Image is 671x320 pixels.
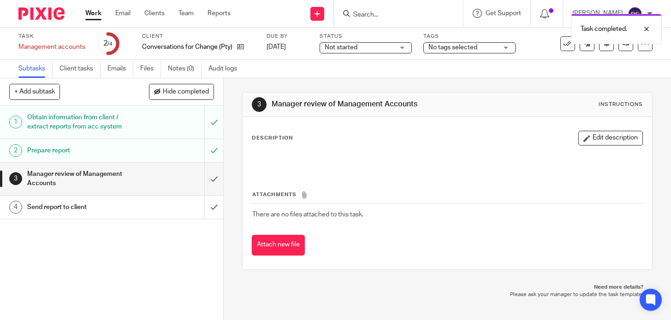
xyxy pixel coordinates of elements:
[163,88,209,96] span: Hide completed
[103,38,113,49] div: 2
[144,9,165,18] a: Clients
[325,44,357,51] span: Not started
[252,235,305,256] button: Attach new file
[252,211,363,218] span: There are no files attached to this task.
[140,60,161,78] a: Files
[178,9,194,18] a: Team
[252,134,293,142] p: Description
[27,111,139,134] h1: Obtain information from client / extract reports from acc system
[9,84,60,99] button: + Add subtask
[27,167,139,191] h1: Manager review of Management Accounts
[628,6,642,21] img: svg%3E
[9,144,22,157] div: 2
[142,42,232,52] p: Conversations for Change (Pty) Ltd
[599,101,643,108] div: Instructions
[142,33,255,40] label: Client
[27,144,139,157] h1: Prepare report
[267,44,286,50] span: [DATE]
[115,9,131,18] a: Email
[9,116,22,128] div: 1
[208,60,244,78] a: Audit logs
[107,60,133,78] a: Emails
[428,44,477,51] span: No tags selected
[252,192,297,197] span: Attachments
[18,33,85,40] label: Task
[581,24,627,34] p: Task completed.
[85,9,101,18] a: Work
[27,200,139,214] h1: Send report to client
[107,41,113,47] small: /4
[272,99,467,109] h1: Manager review of Management Accounts
[578,131,643,145] button: Edit description
[9,172,22,185] div: 3
[9,201,22,214] div: 4
[18,7,65,20] img: Pixie
[251,291,643,298] p: Please ask your manager to update the task template.
[168,60,202,78] a: Notes (0)
[208,9,231,18] a: Reports
[267,33,308,40] label: Due by
[18,60,53,78] a: Subtasks
[18,42,85,52] div: Management accounts
[149,84,214,99] button: Hide completed
[59,60,101,78] a: Client tasks
[251,284,643,291] p: Need more details?
[320,33,412,40] label: Status
[252,97,267,112] div: 3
